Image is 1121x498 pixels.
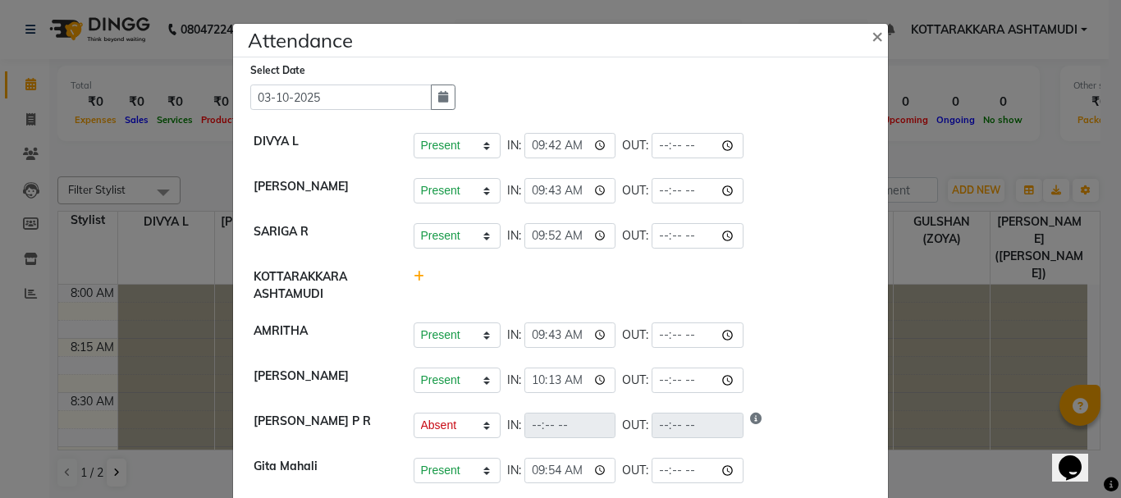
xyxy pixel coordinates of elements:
i: Show reason [750,413,762,438]
span: IN: [507,182,521,199]
h4: Attendance [248,25,353,55]
div: [PERSON_NAME] [241,178,401,203]
span: OUT: [622,417,648,434]
div: DIVYA L [241,133,401,158]
span: IN: [507,462,521,479]
span: OUT: [622,182,648,199]
span: IN: [507,417,521,434]
span: OUT: [622,227,648,244]
div: AMRITHA [241,322,401,348]
span: OUT: [622,137,648,154]
span: × [872,23,883,48]
span: IN: [507,327,521,344]
div: [PERSON_NAME] [241,368,401,393]
span: IN: [507,137,521,154]
label: Select Date [250,63,305,78]
span: OUT: [622,372,648,389]
button: Close [858,12,899,58]
span: IN: [507,372,521,389]
div: KOTTARAKKARA ASHTAMUDI [241,268,401,303]
input: Select date [250,85,432,110]
div: SARIGA R [241,223,401,249]
span: IN: [507,227,521,244]
span: OUT: [622,327,648,344]
div: [PERSON_NAME] P R [241,413,401,438]
iframe: chat widget [1052,432,1105,482]
span: OUT: [622,462,648,479]
div: Gita Mahali [241,458,401,483]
